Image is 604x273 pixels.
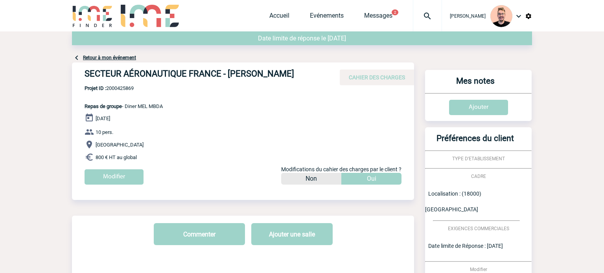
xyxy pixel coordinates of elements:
h4: SECTEUR AÉRONAUTIQUE FRANCE - [PERSON_NAME] [85,69,320,82]
a: Accueil [269,12,289,23]
span: 10 pers. [96,129,113,135]
b: Projet ID : [85,85,106,91]
span: Repas de groupe [85,103,122,109]
span: - Diner MEL MBDA [85,103,163,109]
span: 2000425869 [85,85,163,91]
span: [PERSON_NAME] [450,13,486,19]
span: TYPE D'ETABLISSEMENT [452,156,505,161]
span: EXIGENCES COMMERCIALES [448,226,509,231]
span: Modifier [470,267,487,272]
span: [GEOGRAPHIC_DATA] [96,142,144,148]
p: Non [306,173,317,185]
span: Modifications du cahier des charges par le client ? [281,166,401,172]
span: CAHIER DES CHARGES [349,74,405,81]
a: Evénements [310,12,344,23]
span: CADRE [471,174,486,179]
button: 2 [392,9,398,15]
span: 800 € HT au global [96,154,137,160]
span: Date limite de Réponse : [DATE] [428,243,503,249]
img: 129741-1.png [490,5,512,27]
a: Retour à mon événement [83,55,136,60]
input: Ajouter [449,100,508,115]
h3: Mes notes [428,76,522,93]
a: Messages [364,12,392,23]
span: Date limite de réponse le [DATE] [258,35,346,42]
button: Commenter [154,223,245,245]
input: Modifier [85,169,144,185]
span: Localisation : (18000) [GEOGRAPHIC_DATA] [425,191,481,213]
p: Oui [367,173,376,185]
span: [DATE] [96,115,110,121]
button: Ajouter une salle [251,223,333,245]
img: IME-Finder [72,5,113,27]
h3: Préférences du client [428,134,522,150]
